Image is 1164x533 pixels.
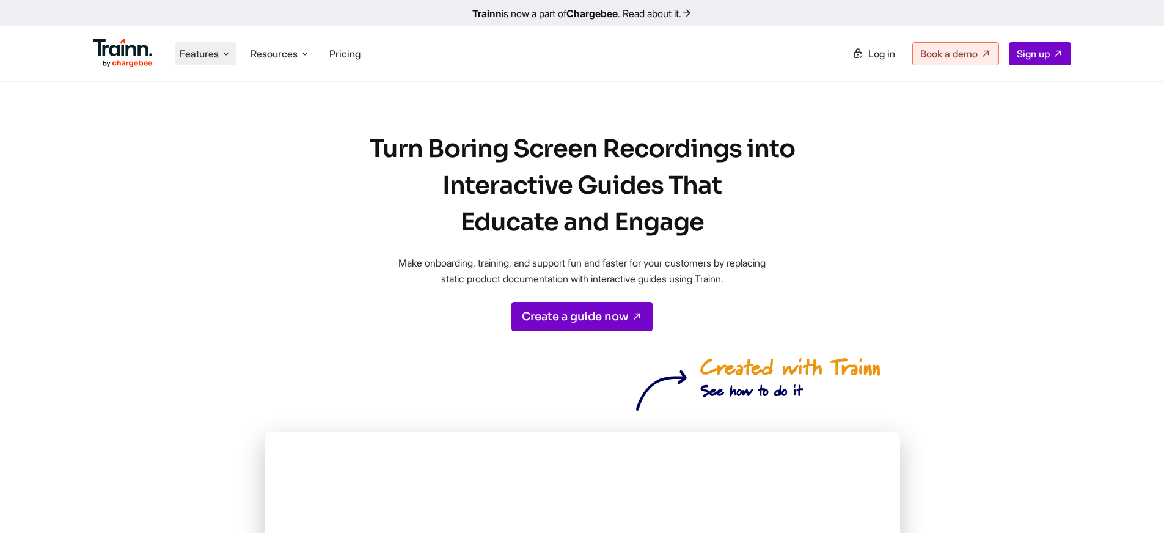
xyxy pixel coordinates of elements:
a: Book a demo [912,42,999,65]
span: Resources [251,47,298,61]
img: created_by_trainn | Interactive guides by trainn [636,351,880,412]
img: Trainn Logo [93,39,153,68]
p: Make onboarding, training, and support fun and faster for your customers by replacing static prod... [387,255,778,287]
span: Book a demo [920,48,978,60]
a: Sign up [1009,42,1071,65]
span: Features [180,47,219,61]
a: Pricing [329,48,361,60]
a: Create a guide now [511,302,653,331]
b: Chargebee [566,7,618,20]
span: Log in [868,48,895,60]
b: Trainn [472,7,502,20]
span: Sign up [1017,48,1050,60]
h1: Turn Boring Screen Recordings into Interactive Guides That Educate and Engage [344,131,821,241]
iframe: Chat Widget [1103,474,1164,533]
a: Log in [845,43,902,65]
